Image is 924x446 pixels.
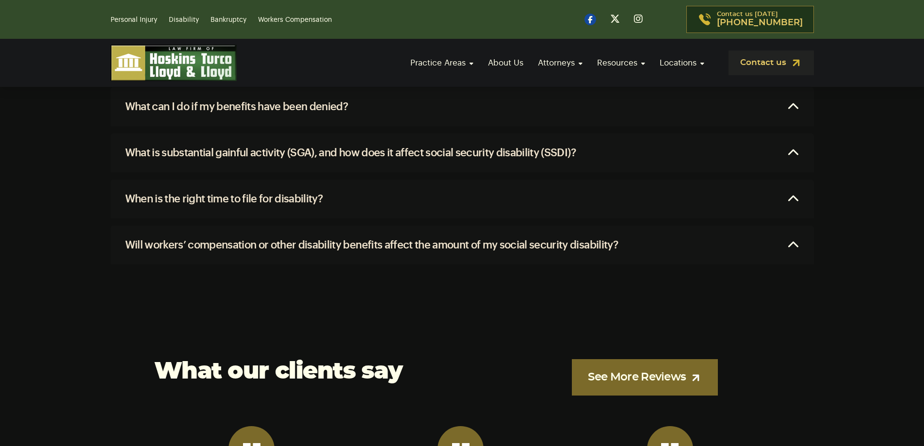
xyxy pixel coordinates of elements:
[655,49,709,77] a: Locations
[111,45,237,81] img: logo
[483,49,528,77] a: About Us
[125,146,576,160] h2: What is substantial gainful activity (SGA), and how does it affect social security disability (SS...
[592,49,650,77] a: Resources
[211,17,246,23] a: Bankruptcy
[717,11,803,28] p: Contact us [DATE]
[125,99,348,114] h2: What can I do if my benefits have been denied?
[169,17,199,23] a: Disability
[258,17,332,23] a: Workers Compensation
[690,372,702,384] img: arrow-up-right-light.svg
[717,18,803,28] span: [PHONE_NUMBER]
[686,6,814,33] a: Contact us [DATE][PHONE_NUMBER]
[405,49,478,77] a: Practice Areas
[111,17,157,23] a: Personal Injury
[729,50,814,75] a: Contact us
[154,359,509,385] h2: What our clients say
[125,192,323,206] h2: When is the right time to file for disability?
[125,238,618,252] h2: Will workers’ compensation or other disability benefits affect the amount of my social security d...
[533,49,587,77] a: Attorneys
[572,359,718,396] a: See More Reviews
